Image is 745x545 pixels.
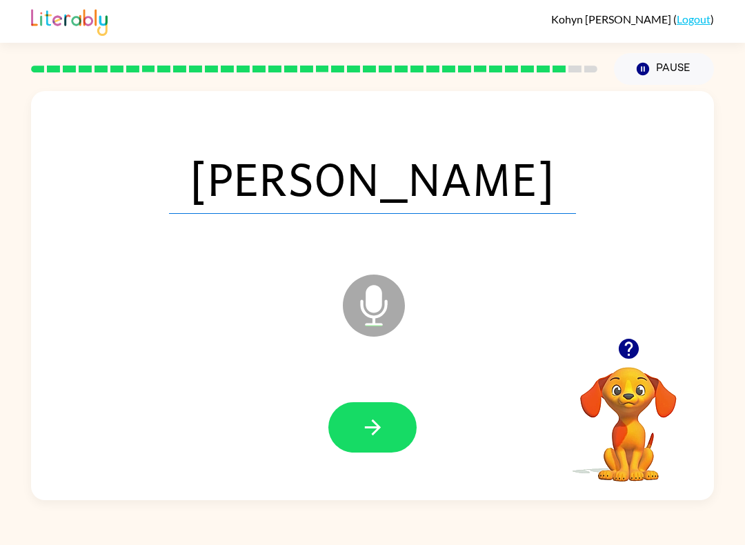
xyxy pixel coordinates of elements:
[677,12,711,26] a: Logout
[614,53,714,85] button: Pause
[169,142,576,214] span: [PERSON_NAME]
[551,12,714,26] div: ( )
[559,346,697,484] video: Your browser must support playing .mp4 files to use Literably. Please try using another browser.
[31,6,108,36] img: Literably
[551,12,673,26] span: Kohyn [PERSON_NAME]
